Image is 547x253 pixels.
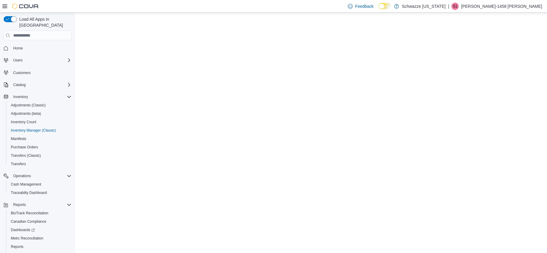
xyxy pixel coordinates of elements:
[378,3,391,9] input: Dark Mode
[8,135,71,142] span: Manifests
[378,9,379,10] span: Dark Mode
[8,189,71,196] span: Traceabilty Dashboard
[6,217,74,226] button: Canadian Compliance
[8,127,58,134] a: Inventory Manager (Classic)
[11,219,46,224] span: Canadian Compliance
[13,82,26,87] span: Catalog
[13,58,23,63] span: Users
[11,162,26,166] span: Transfers
[355,3,373,9] span: Feedback
[8,218,49,225] a: Canadian Compliance
[1,81,74,89] button: Catalog
[1,172,74,180] button: Operations
[453,3,457,10] span: S1
[8,160,28,168] a: Transfers
[6,189,74,197] button: Traceabilty Dashboard
[11,172,71,180] span: Operations
[17,16,71,28] span: Load All Apps in [GEOGRAPHIC_DATA]
[11,45,25,52] a: Home
[11,81,71,88] span: Catalog
[6,151,74,160] button: Transfers (Classic)
[8,152,43,159] a: Transfers (Classic)
[6,226,74,234] a: Dashboards
[6,101,74,109] button: Adjustments (Classic)
[11,201,28,208] button: Reports
[12,3,39,9] img: Cova
[11,172,33,180] button: Operations
[11,190,47,195] span: Traceabilty Dashboard
[8,102,48,109] a: Adjustments (Classic)
[345,0,376,12] a: Feedback
[11,236,43,241] span: Metrc Reconciliation
[11,103,46,108] span: Adjustments (Classic)
[11,111,41,116] span: Adjustments (beta)
[8,226,37,234] a: Dashboards
[11,211,48,216] span: BioTrack Reconciliation
[11,228,35,232] span: Dashboards
[11,153,41,158] span: Transfers (Classic)
[8,118,71,126] span: Inventory Count
[6,118,74,126] button: Inventory Count
[11,44,71,52] span: Home
[8,235,71,242] span: Metrc Reconciliation
[8,210,71,217] span: BioTrack Reconciliation
[8,189,49,196] a: Traceabilty Dashboard
[11,145,38,150] span: Purchase Orders
[1,44,74,52] button: Home
[8,110,44,117] a: Adjustments (beta)
[6,234,74,243] button: Metrc Reconciliation
[11,57,71,64] span: Users
[13,46,23,51] span: Home
[11,69,33,76] a: Customers
[11,69,71,76] span: Customers
[1,93,74,101] button: Inventory
[6,135,74,143] button: Manifests
[8,110,71,117] span: Adjustments (beta)
[6,243,74,251] button: Reports
[11,201,71,208] span: Reports
[402,3,446,10] p: Schwazze [US_STATE]
[8,144,71,151] span: Purchase Orders
[8,102,71,109] span: Adjustments (Classic)
[8,243,26,250] a: Reports
[11,81,28,88] button: Catalog
[11,244,23,249] span: Reports
[13,70,31,75] span: Customers
[6,180,74,189] button: Cash Management
[8,218,71,225] span: Canadian Compliance
[6,126,74,135] button: Inventory Manager (Classic)
[8,181,71,188] span: Cash Management
[11,93,30,100] button: Inventory
[11,57,25,64] button: Users
[1,201,74,209] button: Reports
[1,56,74,64] button: Users
[8,226,71,234] span: Dashboards
[8,135,29,142] a: Manifests
[451,3,459,10] div: Samantha-1458 Matthews
[11,93,71,100] span: Inventory
[13,94,28,99] span: Inventory
[1,68,74,77] button: Customers
[6,160,74,168] button: Transfers
[461,3,542,10] p: [PERSON_NAME]-1458 [PERSON_NAME]
[8,210,51,217] a: BioTrack Reconciliation
[8,144,41,151] a: Purchase Orders
[8,160,71,168] span: Transfers
[13,174,31,178] span: Operations
[11,120,36,124] span: Inventory Count
[8,127,71,134] span: Inventory Manager (Classic)
[8,181,44,188] a: Cash Management
[8,235,46,242] a: Metrc Reconciliation
[11,136,26,141] span: Manifests
[8,243,71,250] span: Reports
[448,3,449,10] p: |
[11,128,56,133] span: Inventory Manager (Classic)
[11,182,41,187] span: Cash Management
[6,143,74,151] button: Purchase Orders
[8,118,39,126] a: Inventory Count
[8,152,71,159] span: Transfers (Classic)
[6,109,74,118] button: Adjustments (beta)
[6,209,74,217] button: BioTrack Reconciliation
[13,202,26,207] span: Reports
